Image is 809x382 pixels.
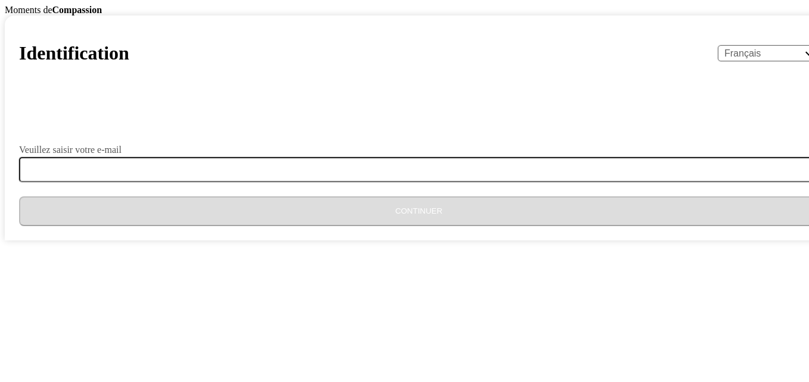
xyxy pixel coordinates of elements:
[5,5,804,15] div: Moments de
[19,42,129,64] h1: Identification
[19,145,122,155] label: Veuillez saisir votre e-mail
[52,5,102,15] b: Compassion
